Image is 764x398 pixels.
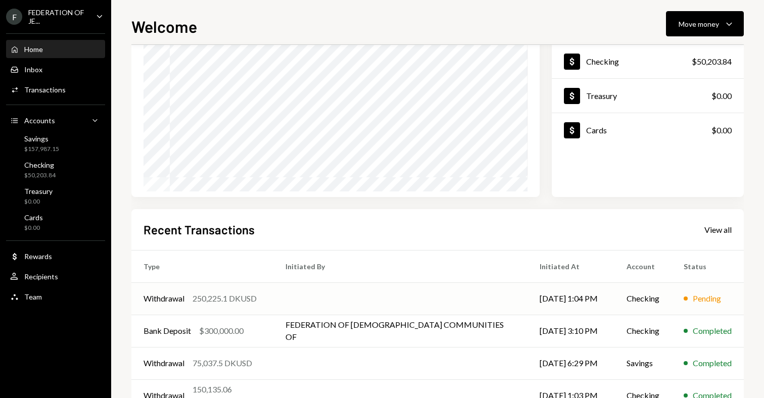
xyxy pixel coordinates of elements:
[6,158,105,182] a: Checking$50,203.84
[666,11,744,36] button: Move money
[24,85,66,94] div: Transactions
[704,224,732,235] a: View all
[528,282,614,315] td: [DATE] 1:04 PM
[614,250,672,282] th: Account
[614,282,672,315] td: Checking
[193,292,257,305] div: 250,225.1 DKUSD
[24,116,55,125] div: Accounts
[144,357,184,369] div: Withdrawal
[528,347,614,379] td: [DATE] 6:29 PM
[24,65,42,74] div: Inbox
[24,45,43,54] div: Home
[24,161,56,169] div: Checking
[586,125,607,135] div: Cards
[552,44,744,78] a: Checking$50,203.84
[6,9,22,25] div: F
[24,272,58,281] div: Recipients
[273,315,528,347] td: FEDERATION OF [DEMOGRAPHIC_DATA] COMMUNITIES OF
[6,184,105,208] a: Treasury$0.00
[711,90,732,102] div: $0.00
[679,19,719,29] div: Move money
[24,252,52,261] div: Rewards
[24,187,53,195] div: Treasury
[6,60,105,78] a: Inbox
[552,113,744,147] a: Cards$0.00
[199,325,244,337] div: $300,000.00
[614,315,672,347] td: Checking
[144,221,255,238] h2: Recent Transactions
[586,91,617,101] div: Treasury
[6,131,105,156] a: Savings$157,987.15
[193,357,252,369] div: 75,037.5 DKUSD
[6,111,105,129] a: Accounts
[711,124,732,136] div: $0.00
[528,250,614,282] th: Initiated At
[24,145,59,154] div: $157,987.15
[273,250,528,282] th: Initiated By
[672,250,744,282] th: Status
[28,8,88,25] div: FEDERATION OF JE...
[24,134,59,143] div: Savings
[528,315,614,347] td: [DATE] 3:10 PM
[24,197,53,206] div: $0.00
[6,210,105,234] a: Cards$0.00
[692,56,732,68] div: $50,203.84
[586,57,619,66] div: Checking
[24,171,56,180] div: $50,203.84
[6,287,105,306] a: Team
[693,357,732,369] div: Completed
[6,267,105,285] a: Recipients
[704,225,732,235] div: View all
[614,347,672,379] td: Savings
[24,224,43,232] div: $0.00
[144,325,191,337] div: Bank Deposit
[24,213,43,222] div: Cards
[693,325,732,337] div: Completed
[6,80,105,98] a: Transactions
[144,292,184,305] div: Withdrawal
[6,247,105,265] a: Rewards
[131,16,197,36] h1: Welcome
[693,292,721,305] div: Pending
[6,40,105,58] a: Home
[552,79,744,113] a: Treasury$0.00
[24,292,42,301] div: Team
[131,250,273,282] th: Type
